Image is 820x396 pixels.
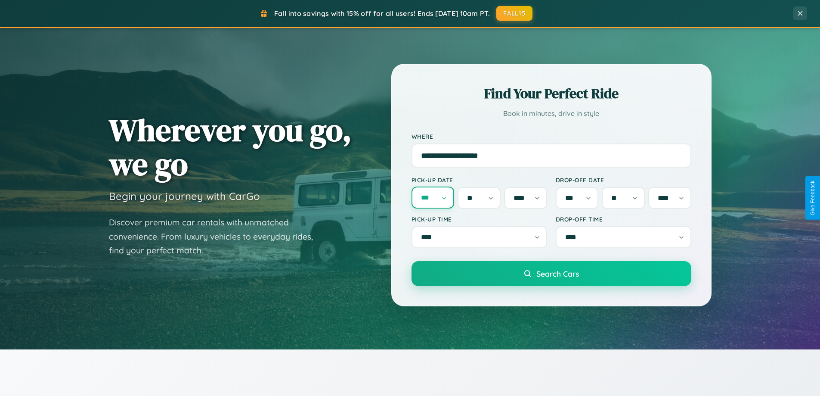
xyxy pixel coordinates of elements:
[412,133,691,140] label: Where
[274,9,490,18] span: Fall into savings with 15% off for all users! Ends [DATE] 10am PT.
[412,107,691,120] p: Book in minutes, drive in style
[412,84,691,103] h2: Find Your Perfect Ride
[109,215,324,258] p: Discover premium car rentals with unmatched convenience. From luxury vehicles to everyday rides, ...
[496,6,532,21] button: FALL15
[412,176,547,184] label: Pick-up Date
[109,190,260,203] h3: Begin your journey with CarGo
[109,113,352,181] h1: Wherever you go, we go
[412,261,691,286] button: Search Cars
[536,269,579,278] span: Search Cars
[556,176,691,184] label: Drop-off Date
[412,215,547,223] label: Pick-up Time
[810,181,816,215] div: Give Feedback
[556,215,691,223] label: Drop-off Time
